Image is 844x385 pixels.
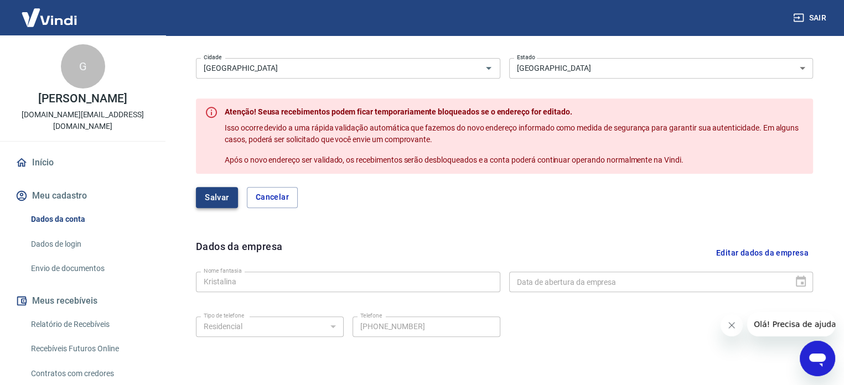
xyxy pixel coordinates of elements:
div: G [61,44,105,89]
button: Meus recebíveis [13,289,152,313]
iframe: Botão para abrir a janela de mensagens [800,341,835,376]
iframe: Mensagem da empresa [747,312,835,336]
label: Tipo de telefone [204,311,244,320]
a: Recebíveis Futuros Online [27,337,152,360]
label: Estado [517,53,535,61]
label: Cidade [204,53,221,61]
p: [PERSON_NAME] [38,93,127,105]
button: Salvar [196,187,238,208]
a: Relatório de Recebíveis [27,313,152,336]
img: Vindi [13,1,85,34]
iframe: Fechar mensagem [721,314,743,336]
span: Olá! Precisa de ajuda? [7,8,93,17]
span: Isso ocorre devido a uma rápida validação automática que fazemos do novo endereço informado como ... [225,123,800,144]
label: Telefone [360,311,382,320]
input: DD/MM/YYYY [509,272,786,292]
a: Dados da conta [27,208,152,231]
p: [DOMAIN_NAME][EMAIL_ADDRESS][DOMAIN_NAME] [9,109,157,132]
span: Atenção! Seusa recebimentos podem ficar temporariamente bloqueados se o endereço for editado. [225,107,572,116]
button: Meu cadastro [13,184,152,208]
h6: Dados da empresa [196,239,282,267]
label: Nome fantasia [204,267,242,275]
button: Editar dados da empresa [712,239,813,267]
button: Abrir [481,60,496,76]
a: Início [13,150,152,175]
button: Cancelar [247,187,298,208]
a: Envio de documentos [27,257,152,280]
input: Digite aqui algumas palavras para buscar a cidade [199,61,464,75]
a: Dados de login [27,233,152,256]
span: Após o novo endereço ser validado, os recebimentos serão desbloqueados e a conta poderá continuar... [225,155,684,164]
a: Contratos com credores [27,362,152,385]
button: Sair [791,8,831,28]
